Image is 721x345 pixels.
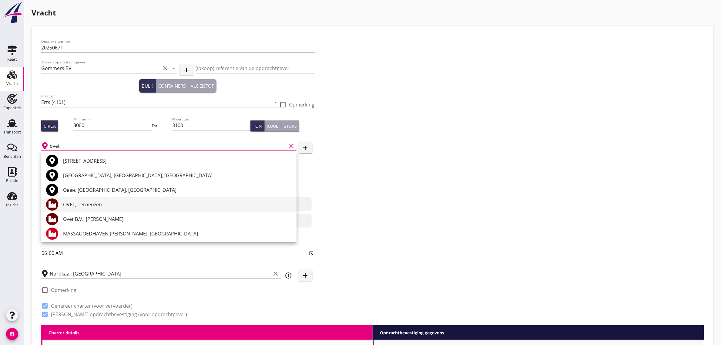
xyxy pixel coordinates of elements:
[289,102,315,108] label: Opmerking
[51,287,76,293] label: Opmerking
[41,43,315,52] input: Dossier nummer
[253,123,262,129] div: Ton
[6,203,18,207] div: Inzicht
[63,186,292,194] div: Овен, [GEOGRAPHIC_DATA], [GEOGRAPHIC_DATA]
[281,120,299,131] button: Stuks
[196,63,315,73] input: (inkoop) referentie van de opdrachtgever
[285,272,292,279] i: info_outline
[73,120,152,130] input: Minimum
[142,83,153,90] div: Bulk
[6,82,18,86] div: Vracht
[63,172,292,179] div: [GEOGRAPHIC_DATA], [GEOGRAPHIC_DATA], [GEOGRAPHIC_DATA]
[272,270,280,277] i: clear
[158,83,186,90] div: Containers
[41,97,271,107] input: Product
[172,120,250,130] input: Maximum
[51,311,187,317] label: [PERSON_NAME] opdrachtbevestiging (voor opdrachtgever)
[288,142,295,150] i: clear
[191,83,214,90] div: Vloeistof
[41,63,160,73] input: Zoeken op opdrachtgever...
[302,272,309,279] i: add
[152,123,172,129] div: Tot
[250,120,265,131] button: Ton
[7,57,17,61] div: Kaart
[3,130,21,134] div: Transport
[50,141,287,151] input: Laadplaats
[139,79,156,93] button: Bulk
[3,106,21,110] div: Capaciteit
[41,120,58,131] button: Circa
[51,303,132,309] label: Genereer charter (voor vervoerder)
[188,79,216,93] button: Vloeistof
[302,144,309,151] i: add
[4,154,21,158] div: Berichten
[1,2,23,24] img: logo-small.a267ee39.svg
[183,66,190,74] i: add
[284,123,297,129] div: Stuks
[156,79,188,93] button: Containers
[32,7,714,18] h1: Vracht
[272,99,280,106] i: arrow_drop_down
[170,65,177,72] i: arrow_drop_down
[6,179,18,183] div: Relatie
[63,157,292,164] div: [STREET_ADDRESS]
[44,123,56,129] div: Circa
[267,123,279,129] div: Kuub
[63,230,292,237] div: MASSAGOEDHAVEN [PERSON_NAME], [GEOGRAPHIC_DATA]
[6,328,18,340] i: account_circle
[63,215,292,223] div: Ovet B.V., [PERSON_NAME]
[265,120,281,131] button: Kuub
[50,269,271,279] input: Losplaats
[63,201,292,208] div: OVET, Terneuzen
[162,65,169,72] i: clear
